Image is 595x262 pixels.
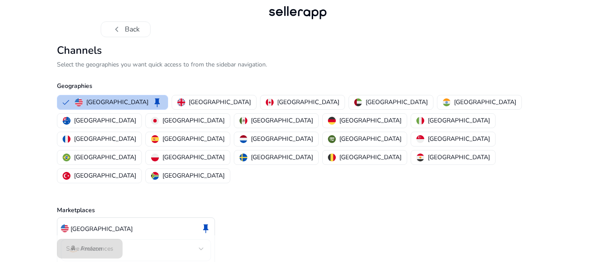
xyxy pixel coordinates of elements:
img: sg.svg [416,135,424,143]
p: [GEOGRAPHIC_DATA] [339,153,401,162]
p: [GEOGRAPHIC_DATA] [74,153,136,162]
img: us.svg [61,224,69,232]
p: [GEOGRAPHIC_DATA] [74,116,136,125]
p: [GEOGRAPHIC_DATA] [162,116,225,125]
img: in.svg [443,98,451,106]
h2: Channels [57,44,539,57]
img: fr.svg [63,135,70,143]
span: keep [152,97,162,108]
p: [GEOGRAPHIC_DATA] [70,224,133,234]
img: br.svg [63,154,70,161]
img: sa.svg [328,135,336,143]
p: [GEOGRAPHIC_DATA] [86,98,148,107]
p: [GEOGRAPHIC_DATA] [162,134,225,143]
img: pl.svg [151,154,159,161]
img: se.svg [239,154,247,161]
p: [GEOGRAPHIC_DATA] [162,171,225,180]
p: [GEOGRAPHIC_DATA] [277,98,339,107]
p: [GEOGRAPHIC_DATA] [251,134,313,143]
img: it.svg [416,117,424,125]
p: [GEOGRAPHIC_DATA] [428,134,490,143]
p: [GEOGRAPHIC_DATA] [189,98,251,107]
p: [GEOGRAPHIC_DATA] [74,134,136,143]
button: chevron_leftBack [101,21,151,37]
img: uk.svg [177,98,185,106]
p: [GEOGRAPHIC_DATA] [74,171,136,180]
p: [GEOGRAPHIC_DATA] [428,116,490,125]
span: keep [201,223,211,234]
p: [GEOGRAPHIC_DATA] [162,153,225,162]
img: ae.svg [354,98,362,106]
p: Select the geographies you want quick access to from the sidebar navigation. [57,60,539,69]
span: chevron_left [112,24,122,35]
img: be.svg [328,154,336,161]
img: de.svg [328,117,336,125]
p: [GEOGRAPHIC_DATA] [251,153,313,162]
p: [GEOGRAPHIC_DATA] [339,116,401,125]
img: eg.svg [416,154,424,161]
img: mx.svg [239,117,247,125]
p: Geographies [57,81,539,91]
img: tr.svg [63,172,70,180]
p: [GEOGRAPHIC_DATA] [251,116,313,125]
img: au.svg [63,117,70,125]
p: [GEOGRAPHIC_DATA] [428,153,490,162]
p: [GEOGRAPHIC_DATA] [454,98,516,107]
img: us.svg [75,98,83,106]
img: ca.svg [266,98,274,106]
p: [GEOGRAPHIC_DATA] [339,134,401,143]
img: nl.svg [239,135,247,143]
p: [GEOGRAPHIC_DATA] [366,98,428,107]
img: es.svg [151,135,159,143]
img: za.svg [151,172,159,180]
p: Marketplaces [57,206,539,215]
img: jp.svg [151,117,159,125]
